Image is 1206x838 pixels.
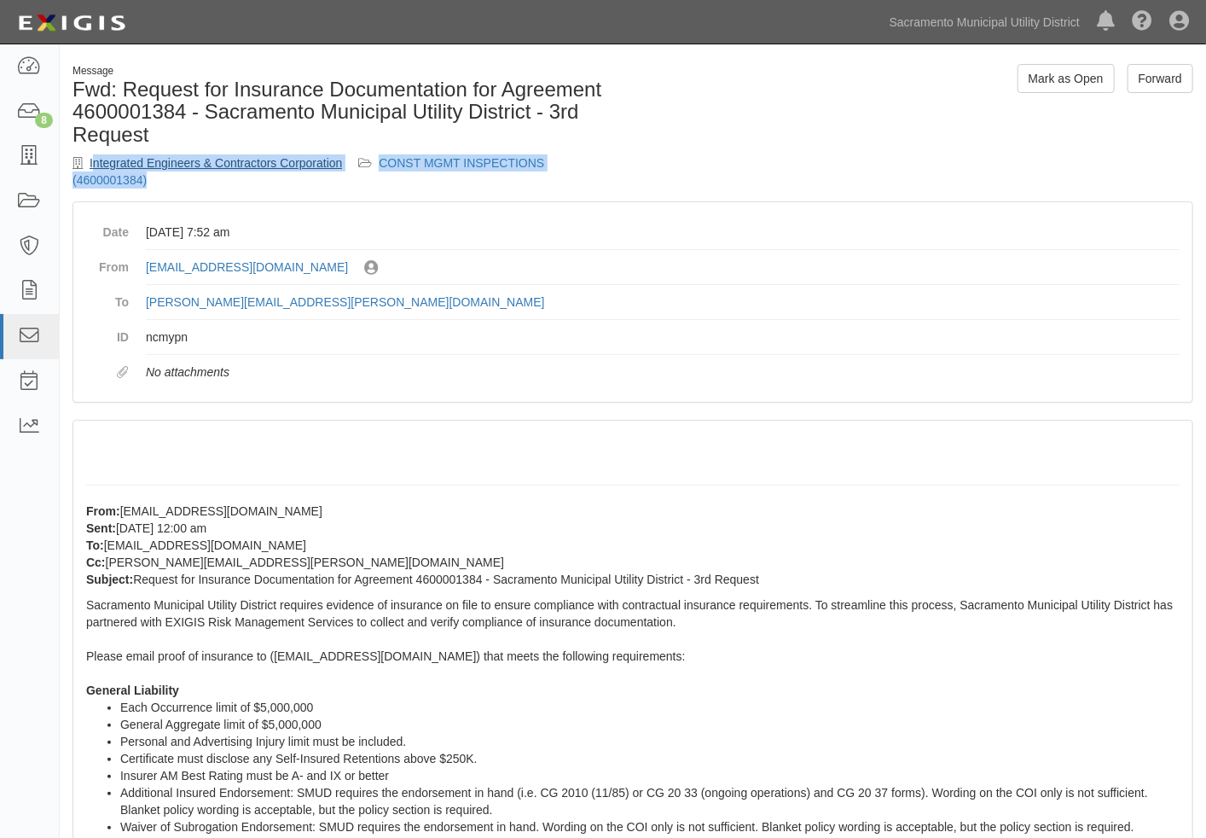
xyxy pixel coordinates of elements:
[146,365,229,379] em: No attachments
[86,521,116,535] strong: Sent:
[86,573,133,586] strong: Subject:
[86,250,129,276] dt: From
[120,716,1180,733] li: General Aggregate limit of $5,000,000
[72,64,620,79] div: Message
[146,215,1180,250] dd: [DATE] 7:52 am
[120,733,1180,750] li: Personal and Advertising Injury limit must be included.
[86,556,106,569] strong: Cc:
[146,260,348,274] a: [EMAIL_ADDRESS][DOMAIN_NAME]
[72,79,620,146] h1: Fwd: Request for Insurance Documentation for Agreement 4600001384 - Sacramento Municipal Utility ...
[120,750,1180,767] li: Certificate must disclose any Self-Insured Retentions above $250K.
[1018,64,1115,93] a: Mark as Open
[86,215,129,241] dt: Date
[1128,64,1193,93] a: Forward
[86,684,179,697] strong: General Liability
[13,8,130,38] img: logo-5460c22ac91f19d4615b14bd174203de0afe785f0fc80cf4dbbc73dc1793850b.png
[86,503,1180,588] p: [EMAIL_ADDRESS][DOMAIN_NAME] [DATE] 12:00 am [EMAIL_ADDRESS][DOMAIN_NAME] [PERSON_NAME][EMAIL_ADD...
[35,113,53,128] div: 8
[86,538,104,552] strong: To:
[90,156,343,170] a: Integrated Engineers & Contractors Corporation
[120,784,1180,818] li: Additional Insured Endorsement: SMUD requires the endorsement in hand (i.e. CG 2010 (11/85) or CG...
[120,818,1180,835] li: Waiver of Subrogation Endorsement: SMUD requires the endorsement in hand. Wording on the COI only...
[881,5,1088,39] a: Sacramento Municipal Utility District
[146,320,1180,355] dd: ncmypn
[86,504,120,518] strong: From:
[364,261,378,276] i: Sent by Greg Hovious
[117,367,129,379] i: Attachments
[86,320,129,346] dt: ID
[86,598,1173,697] span: Sacramento Municipal Utility District requires evidence of insurance on file to ensure compliance...
[1132,12,1152,32] i: Help Center - Complianz
[120,699,1180,716] li: Each Occurrence limit of $5,000,000
[146,295,545,309] a: [PERSON_NAME][EMAIL_ADDRESS][PERSON_NAME][DOMAIN_NAME]
[86,285,129,311] dt: To
[120,767,1180,784] li: Insurer AM Best Rating must be A- and IX or better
